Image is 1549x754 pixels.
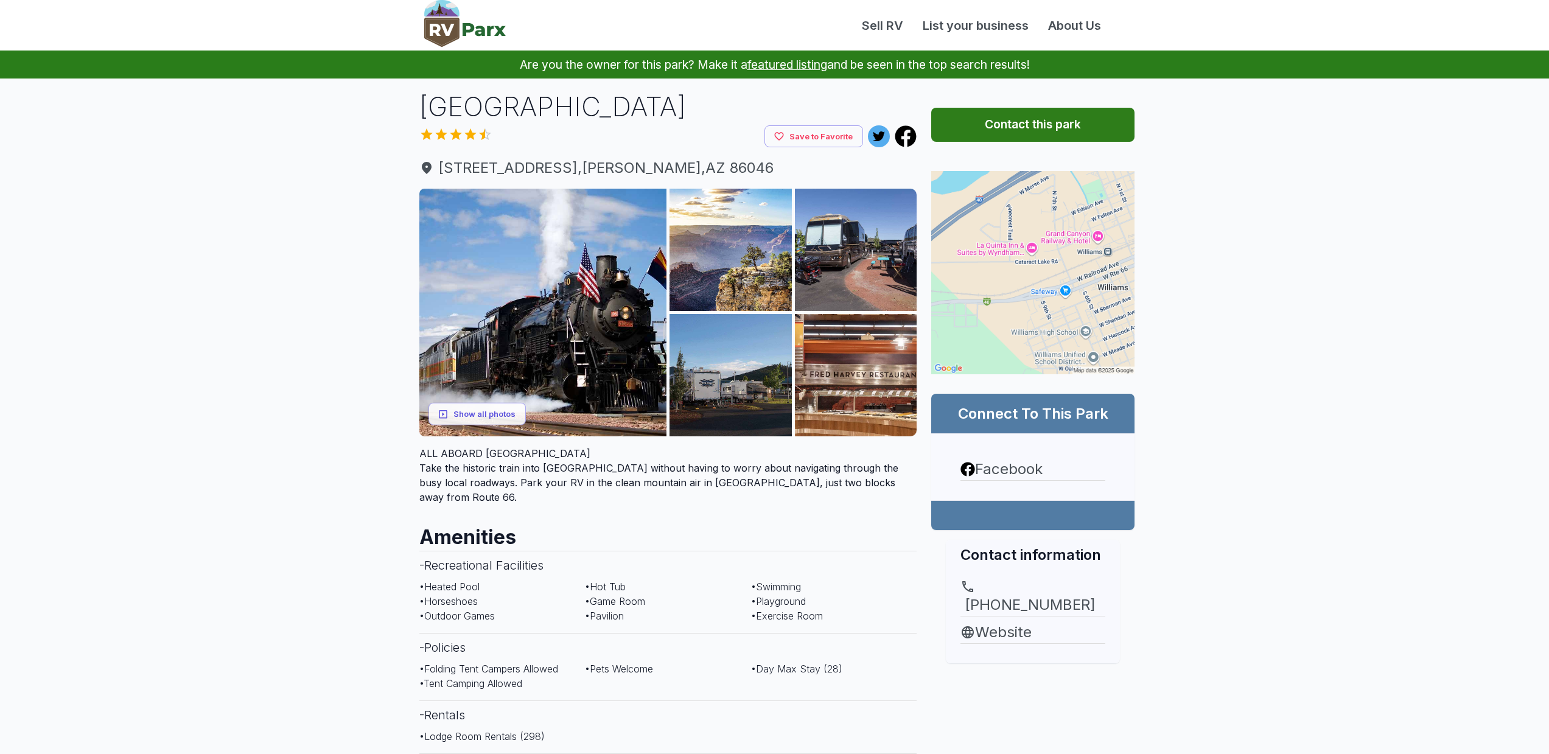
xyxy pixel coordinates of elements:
h2: Amenities [419,514,917,551]
span: • Hot Tub [585,581,626,593]
a: featured listing [747,57,827,72]
h3: - Rentals [419,700,917,729]
span: ALL ABOARD [GEOGRAPHIC_DATA] [419,447,590,459]
span: • Folding Tent Campers Allowed [419,663,558,675]
img: pho_250000533_02.jpg [670,189,792,311]
span: • Day Max Stay (28) [751,663,842,675]
a: About Us [1038,16,1111,35]
button: Contact this park [931,108,1135,142]
a: Sell RV [852,16,913,35]
a: [STREET_ADDRESS],[PERSON_NAME],AZ 86046 [419,157,917,179]
span: • Horseshoes [419,595,478,607]
h2: Contact information [960,545,1105,565]
span: • Lodge Room Rentals (298) [419,730,545,742]
a: [PHONE_NUMBER] [960,579,1105,616]
a: List your business [913,16,1038,35]
div: Take the historic train into [GEOGRAPHIC_DATA] without having to worry about navigating through t... [419,446,917,504]
span: [STREET_ADDRESS] , [PERSON_NAME] , AZ 86046 [419,157,917,179]
span: • Heated Pool [419,581,480,593]
span: • Game Room [585,595,645,607]
img: pho_250000533_03.jpg [795,189,917,311]
button: Save to Favorite [764,125,863,148]
span: • Pets Welcome [585,663,653,675]
span: • Pavilion [585,610,624,622]
p: Are you the owner for this park? Make it a and be seen in the top search results! [15,51,1534,79]
button: Show all photos [428,403,526,425]
h3: - Policies [419,633,917,661]
h1: [GEOGRAPHIC_DATA] [419,88,917,125]
h3: - Recreational Facilities [419,551,917,579]
a: Facebook [960,458,1105,480]
span: • Swimming [751,581,801,593]
img: Map for Grand Canyon Railway RV Park [931,171,1135,374]
span: • Tent Camping Allowed [419,677,522,689]
img: pho_250000533_05.jpg [795,314,917,436]
span: • Playground [751,595,806,607]
span: • Outdoor Games [419,610,495,622]
span: • Exercise Room [751,610,823,622]
img: pho_250000533_01.jpg [419,189,667,436]
a: Website [960,621,1105,643]
h2: Connect To This Park [946,403,1120,424]
img: pho_250000533_04.jpg [670,314,792,436]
